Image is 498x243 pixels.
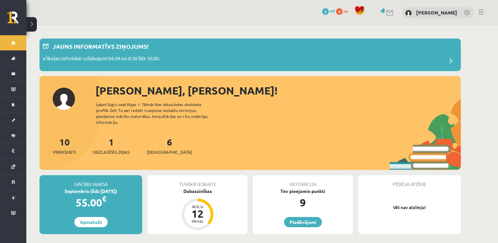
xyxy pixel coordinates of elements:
[188,208,207,219] div: 12
[322,8,329,15] span: 9
[358,175,461,188] div: Pēdējā atzīme
[93,149,130,155] span: Neizlasītās ziņas
[330,8,335,13] span: mP
[344,8,348,13] span: xp
[336,8,351,13] a: 0 xp
[39,175,142,188] div: Mācību maksa
[74,217,108,227] a: Apmaksāt
[405,10,412,16] img: Andris Anžans
[53,136,76,155] a: 10Priekšmeti
[147,188,248,231] a: Dabaszinības Atlicis 12 dienas
[147,175,248,188] div: Tuvākā ieskaite
[147,136,192,155] a: 6[DEMOGRAPHIC_DATA]
[53,42,148,51] p: Jauns informatīvs ziņojums!
[53,149,76,155] span: Priekšmeti
[322,8,335,13] a: 9 mP
[416,9,457,16] a: [PERSON_NAME]
[93,136,130,155] a: 1Neizlasītās ziņas
[336,8,343,15] span: 0
[284,217,322,227] a: Piedāvājumi
[96,101,219,125] div: Laipni lūgts savā Rīgas 1. Tālmācības vidusskolas skolnieka profilā. Šeit Tu vari redzēt tuvojošo...
[253,175,353,188] div: Motivācija
[147,188,248,195] div: Dabaszinības
[361,204,458,211] p: Vēl nav atzīmju!
[147,149,192,155] span: [DEMOGRAPHIC_DATA]
[253,188,353,195] div: Tev pieejamie punkti
[188,219,207,223] div: dienas
[95,83,461,98] div: [PERSON_NAME], [PERSON_NAME]!
[253,195,353,210] div: 9
[102,194,106,203] span: €
[43,42,458,68] a: Jauns informatīvs ziņojums! eSkolas tehniskie uzlabojumi 04.09 no 8:30 līdz 10:00.
[39,195,142,210] div: 55.00
[39,188,142,195] div: Septembris (līdz [DATE])
[188,204,207,208] div: Atlicis
[43,55,160,64] p: eSkolas tehniskie uzlabojumi 04.09 no 8:30 līdz 10:00.
[7,12,26,28] a: Rīgas 1. Tālmācības vidusskola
